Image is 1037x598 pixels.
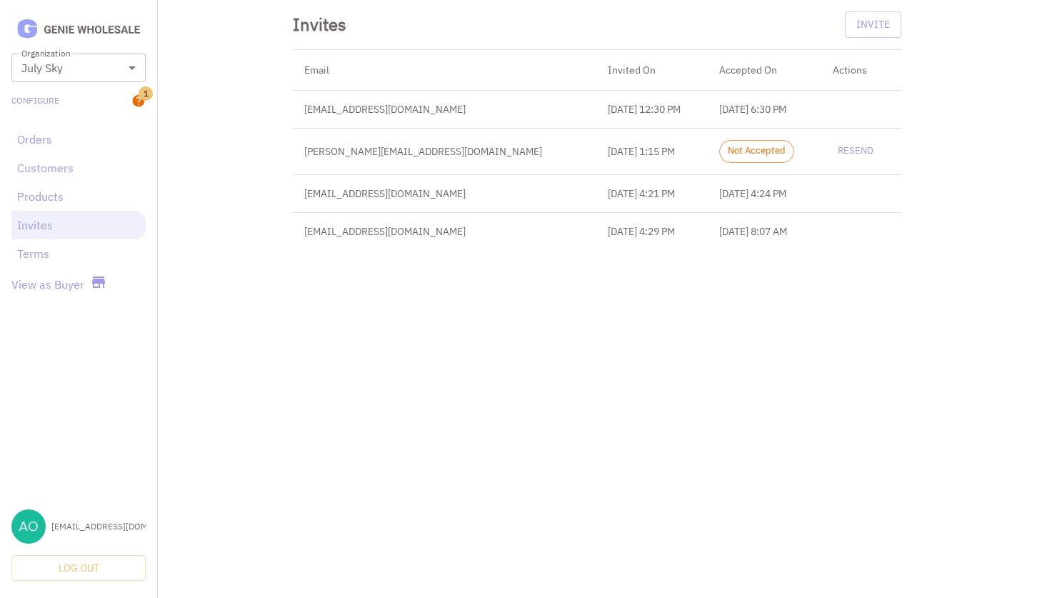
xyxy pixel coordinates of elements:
[11,94,59,107] a: Configure
[596,212,708,250] td: [DATE] 4:29 PM
[17,159,140,176] a: Customers
[11,54,146,82] div: July Sky
[21,47,70,59] label: Organization
[17,131,140,148] a: Orders
[708,212,821,250] td: [DATE] 8:07 AM
[51,520,146,533] div: [EMAIL_ADDRESS][DOMAIN_NAME]
[720,144,793,158] span: Not Accepted
[293,128,596,174] td: [PERSON_NAME][EMAIL_ADDRESS][DOMAIN_NAME]
[293,50,901,250] table: simple table
[293,11,346,37] div: Invites
[596,90,708,128] td: [DATE] 12:30 PM
[845,11,901,38] button: Invite
[17,245,140,262] a: Terms
[708,50,821,91] th: Accepted On
[293,50,596,91] th: Email
[708,174,821,212] td: [DATE] 4:24 PM
[596,50,708,91] th: Invited On
[821,50,901,91] th: Actions
[11,17,146,42] img: Logo
[293,212,596,250] td: [EMAIL_ADDRESS][DOMAIN_NAME]
[11,555,146,582] button: Log Out
[17,188,140,205] a: Products
[708,90,821,128] td: [DATE] 6:30 PM
[17,216,140,234] a: Invites
[596,174,708,212] td: [DATE] 4:21 PM
[293,90,596,128] td: [EMAIL_ADDRESS][DOMAIN_NAME]
[596,128,708,174] td: [DATE] 1:15 PM
[11,276,84,293] a: View as Buyer
[833,140,878,162] button: Resend
[11,509,46,544] img: aoxue@julyskyskincare.com
[139,86,153,101] span: 1
[293,174,596,212] td: [EMAIL_ADDRESS][DOMAIN_NAME]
